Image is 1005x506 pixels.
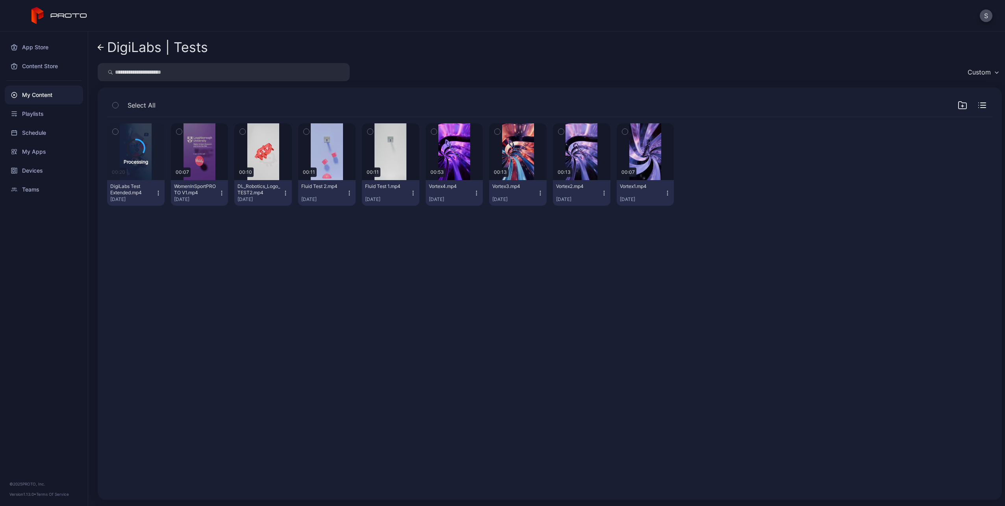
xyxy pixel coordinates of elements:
div: DigiLabs | Tests [107,40,208,55]
span: Version 1.13.0 • [9,492,36,497]
div: DL_Robotics_Logo_TEST2.mp4 [237,183,281,196]
div: Vortex2.mp4 [556,183,599,190]
a: Content Store [5,57,83,76]
a: DigiLabs | Tests [98,38,208,57]
div: Vortex3.mp4 [492,183,536,190]
button: Fluid Test 2.mp4[DATE] [298,180,356,206]
div: [DATE] [174,196,219,203]
div: Custom [968,68,991,76]
div: Vortex4.mp4 [429,183,472,190]
button: WomenInSportPROTO V1.mp4[DATE] [171,180,228,206]
a: Terms Of Service [36,492,69,497]
a: Devices [5,161,83,180]
button: Vortex3.mp4[DATE] [489,180,547,206]
button: Vortex4.mp4[DATE] [426,180,483,206]
div: DigiLabs Test Extended.mp4 [110,183,154,196]
div: [DATE] [620,196,665,203]
button: Vortex2.mp4[DATE] [553,180,610,206]
div: Processing [124,158,148,165]
div: [DATE] [429,196,474,203]
button: S [980,9,992,22]
div: [DATE] [237,196,282,203]
div: [DATE] [556,196,601,203]
button: DigiLabs Test Extended.mp4[DATE] [107,180,165,206]
button: Fluid Test 1.mp4[DATE] [362,180,419,206]
a: Teams [5,180,83,199]
a: Playlists [5,104,83,123]
div: [DATE] [365,196,410,203]
div: Fluid Test 2.mp4 [301,183,345,190]
button: Vortex1.mp4[DATE] [617,180,674,206]
div: Fluid Test 1.mp4 [365,183,408,190]
a: My Content [5,86,83,104]
div: © 2025 PROTO, Inc. [9,481,78,487]
div: WomenInSportPROTO V1.mp4 [174,183,217,196]
a: App Store [5,38,83,57]
button: Custom [964,63,1002,81]
div: Vortex1.mp4 [620,183,663,190]
div: [DATE] [110,196,155,203]
div: [DATE] [492,196,537,203]
span: Select All [128,100,156,110]
div: [DATE] [301,196,346,203]
a: My Apps [5,142,83,161]
button: DL_Robotics_Logo_TEST2.mp4[DATE] [234,180,292,206]
a: Schedule [5,123,83,142]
